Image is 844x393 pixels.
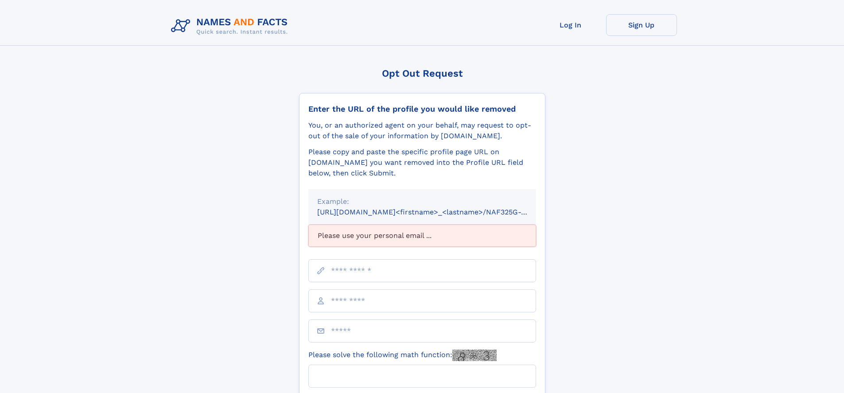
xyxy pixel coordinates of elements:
small: [URL][DOMAIN_NAME]<firstname>_<lastname>/NAF325G-xxxxxxxx [317,208,553,216]
div: Opt Out Request [299,68,545,79]
div: Please copy and paste the specific profile page URL on [DOMAIN_NAME] you want removed into the Pr... [308,147,536,179]
a: Log In [535,14,606,36]
img: Logo Names and Facts [167,14,295,38]
div: Enter the URL of the profile you would like removed [308,104,536,114]
div: You, or an authorized agent on your behalf, may request to opt-out of the sale of your informatio... [308,120,536,141]
a: Sign Up [606,14,677,36]
label: Please solve the following math function: [308,350,497,361]
div: Example: [317,196,527,207]
div: Please use your personal email ... [308,225,536,247]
